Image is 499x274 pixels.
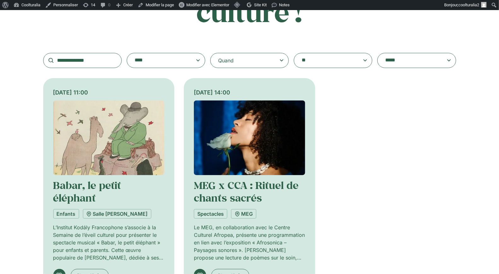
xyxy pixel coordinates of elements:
[385,56,436,65] textarea: Search
[194,88,305,97] div: [DATE] 14:00
[53,179,121,204] a: Babar, le petit éléphant
[231,209,256,219] a: MEG
[186,3,229,7] span: Modifier avec Elementor
[218,57,234,64] div: Quand
[135,56,185,65] textarea: Search
[194,209,227,219] a: Spectacles
[53,209,79,219] a: Enfants
[194,224,305,261] p: Le MEG, en collaboration avec le Centre Culturel Afropea, présente une programmation en lien avec...
[194,179,299,204] a: MEG x CCA : Rituel de chants sacrés
[83,209,151,219] a: Salle [PERSON_NAME]
[53,224,165,261] p: L’Institut Kodály Francophone s’associe à la Semaine de l’éveil culturel pour présenter le specta...
[458,3,479,7] span: coolturalia2
[53,88,165,97] div: [DATE] 11:00
[302,56,352,65] textarea: Search
[254,3,267,7] span: Site Kit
